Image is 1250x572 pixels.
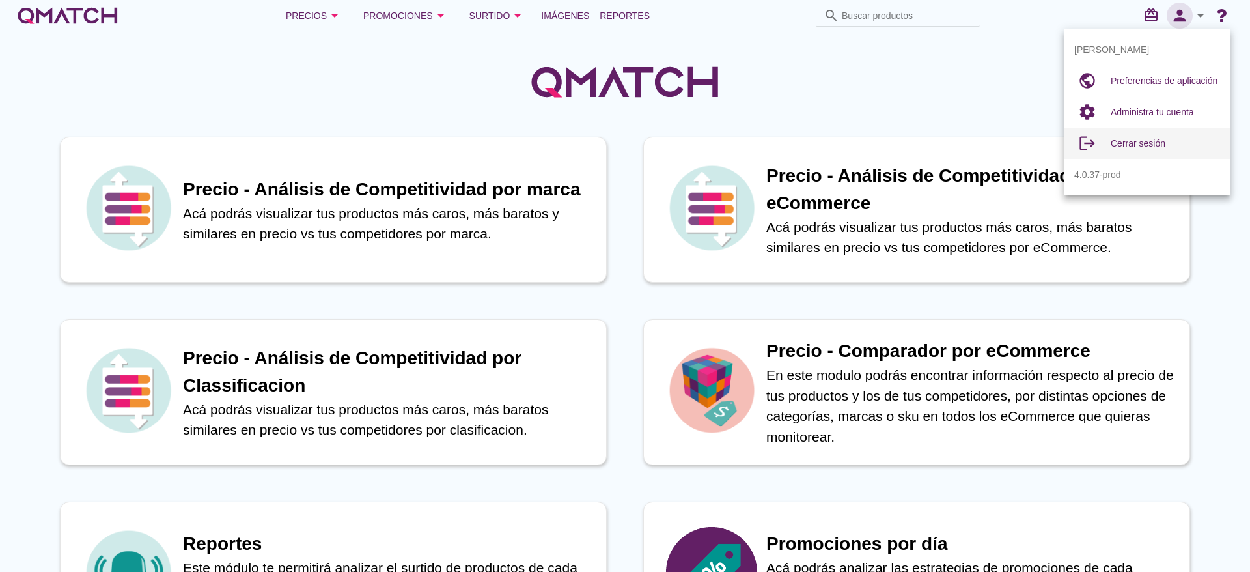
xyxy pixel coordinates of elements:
h1: Precio - Análisis de Competitividad por Classificacion [183,345,593,399]
div: Precios [286,8,342,23]
div: Promociones [363,8,449,23]
img: icon [83,345,174,436]
button: Surtido [459,3,536,29]
h1: Precio - Comparador por eCommerce [766,337,1176,365]
i: settings [1074,99,1100,125]
i: search [824,8,839,23]
span: Administra tu cuenta [1111,107,1194,117]
h1: Reportes [183,530,593,558]
a: iconPrecio - Análisis de Competitividad por marcaAcá podrás visualizar tus productos más caros, m... [42,137,625,283]
p: Acá podrás visualizar tus productos más caros, más baratos y similares en precio vs tus competido... [183,203,593,244]
i: arrow_drop_down [327,8,342,23]
button: Precios [275,3,353,29]
p: Acá podrás visualizar tus productos más caros, más baratos similares en precio vs tus competidore... [183,399,593,440]
input: Buscar productos [842,5,972,26]
img: QMatchLogo [527,50,723,115]
i: redeem [1143,7,1164,23]
p: En este modulo podrás encontrar información respecto al precio de tus productos y los de tus comp... [766,365,1176,447]
a: white-qmatch-logo [16,3,120,29]
a: iconPrecio - Análisis de Competitividad por ClassificacionAcá podrás visualizar tus productos más... [42,319,625,465]
i: arrow_drop_down [1193,8,1208,23]
img: icon [83,162,174,253]
i: person [1167,7,1193,25]
a: iconPrecio - Análisis de Competitividad por eCommerceAcá podrás visualizar tus productos más caro... [625,137,1208,283]
h1: Promociones por día [766,530,1176,558]
a: Imágenes [536,3,594,29]
div: Surtido [469,8,526,23]
button: Promociones [353,3,459,29]
img: icon [666,345,757,436]
i: arrow_drop_down [510,8,525,23]
h1: Precio - Análisis de Competitividad por marca [183,176,593,203]
span: Preferencias de aplicación [1111,76,1217,86]
a: Reportes [594,3,655,29]
p: Acá podrás visualizar tus productos más caros, más baratos similares en precio vs tus competidore... [766,217,1176,258]
span: Reportes [600,8,650,23]
span: Cerrar sesión [1111,138,1165,149]
a: iconPrecio - Comparador por eCommerceEn este modulo podrás encontrar información respecto al prec... [625,319,1208,465]
i: arrow_drop_down [433,8,449,23]
span: Imágenes [541,8,589,23]
i: logout [1074,130,1100,156]
span: [PERSON_NAME] [1074,43,1149,57]
span: 4.0.37-prod [1074,168,1121,182]
i: public [1074,68,1100,94]
h1: Precio - Análisis de Competitividad por eCommerce [766,162,1176,217]
img: icon [666,162,757,253]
